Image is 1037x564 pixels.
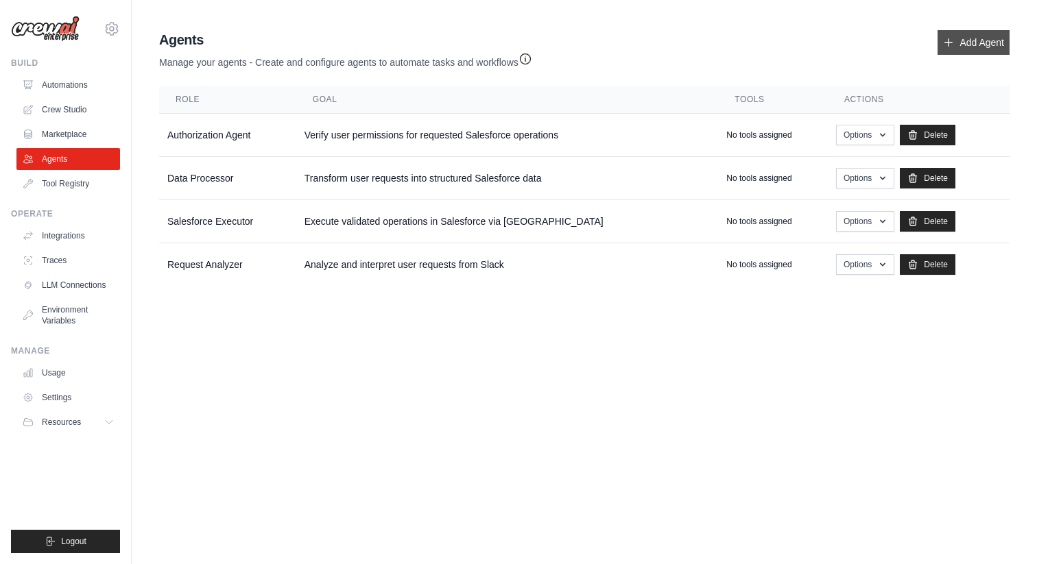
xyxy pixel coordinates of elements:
[900,168,955,188] a: Delete
[836,211,894,232] button: Options
[159,200,296,243] td: Salesforce Executor
[296,114,719,157] td: Verify user permissions for requested Salesforce operations
[836,254,894,275] button: Options
[11,345,120,356] div: Manage
[836,168,894,188] button: Options
[159,157,296,200] td: Data Processor
[900,254,955,275] a: Delete
[16,225,120,247] a: Integrations
[11,208,120,219] div: Operate
[11,16,80,42] img: Logo
[296,157,719,200] td: Transform user requests into structured Salesforce data
[900,211,955,232] a: Delete
[159,49,532,69] p: Manage your agents - Create and configure agents to automate tasks and workflows
[159,114,296,157] td: Authorization Agent
[726,173,791,184] p: No tools assigned
[61,536,86,547] span: Logout
[16,362,120,384] a: Usage
[296,86,719,114] th: Goal
[16,274,120,296] a: LLM Connections
[726,216,791,227] p: No tools assigned
[159,243,296,286] td: Request Analyzer
[16,99,120,121] a: Crew Studio
[296,200,719,243] td: Execute validated operations in Salesforce via [GEOGRAPHIC_DATA]
[16,299,120,332] a: Environment Variables
[11,530,120,553] button: Logout
[938,30,1010,55] a: Add Agent
[828,86,1010,114] th: Actions
[726,130,791,140] p: No tools assigned
[16,249,120,271] a: Traces
[296,243,719,286] td: Analyze and interpret user requests from Slack
[16,387,120,408] a: Settings
[900,125,955,145] a: Delete
[16,74,120,96] a: Automations
[836,125,894,145] button: Options
[42,417,81,428] span: Resources
[16,123,120,145] a: Marketplace
[11,58,120,69] div: Build
[16,173,120,195] a: Tool Registry
[159,86,296,114] th: Role
[726,259,791,270] p: No tools assigned
[718,86,828,114] th: Tools
[159,30,532,49] h2: Agents
[16,411,120,433] button: Resources
[16,148,120,170] a: Agents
